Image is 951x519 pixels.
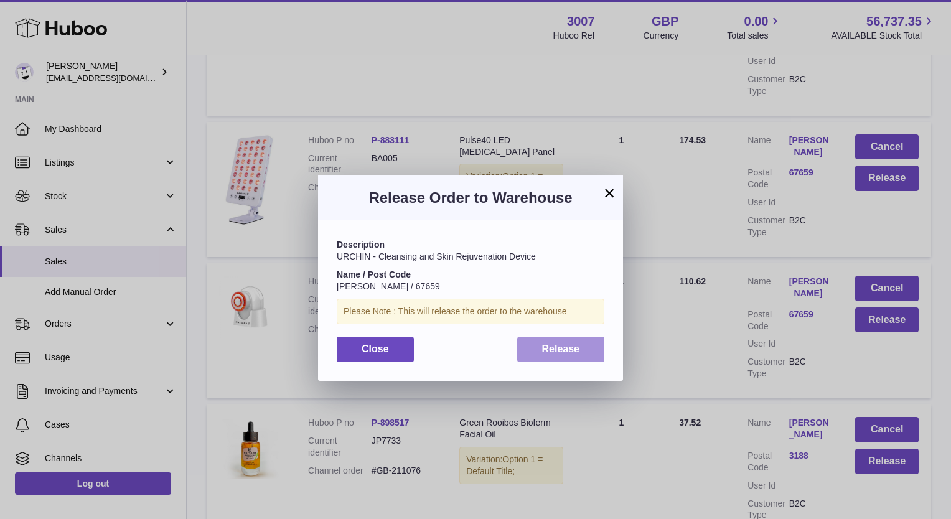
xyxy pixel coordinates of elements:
[542,344,580,354] span: Release
[337,188,604,208] h3: Release Order to Warehouse
[337,337,414,362] button: Close
[517,337,605,362] button: Release
[337,240,385,250] strong: Description
[362,344,389,354] span: Close
[602,185,617,200] button: ×
[337,281,440,291] span: [PERSON_NAME] / 67659
[337,299,604,324] div: Please Note : This will release the order to the warehouse
[337,251,536,261] span: URCHIN - Cleansing and Skin Rejuvenation Device
[337,269,411,279] strong: Name / Post Code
